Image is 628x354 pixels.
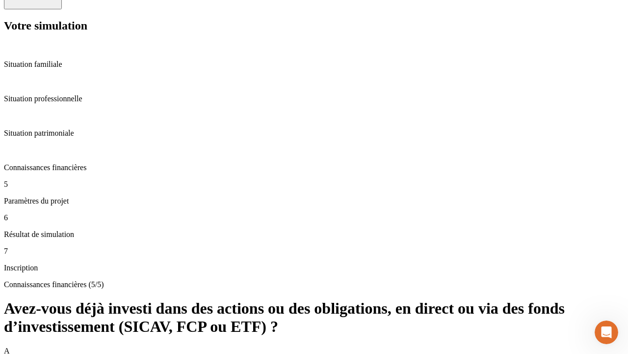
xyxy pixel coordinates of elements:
p: Situation professionnelle [4,94,624,103]
h1: Avez-vous déjà investi dans des actions ou des obligations, en direct ou via des fonds d’investis... [4,299,624,336]
p: Connaissances financières (5/5) [4,280,624,289]
h2: Votre simulation [4,19,624,32]
p: Résultat de simulation [4,230,624,239]
p: 5 [4,180,624,189]
p: Situation familiale [4,60,624,69]
p: 7 [4,247,624,256]
p: Connaissances financières [4,163,624,172]
p: Inscription [4,264,624,272]
p: 6 [4,213,624,222]
p: Paramètres du projet [4,197,624,206]
iframe: Intercom live chat [595,321,618,344]
p: Situation patrimoniale [4,129,624,138]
